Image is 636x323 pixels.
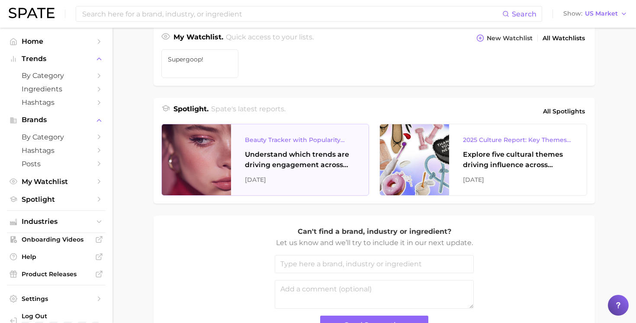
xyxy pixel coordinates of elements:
a: 2025 Culture Report: Key Themes That Are Shaping Consumer DemandExplore five cultural themes driv... [379,124,587,196]
span: Ingredients [22,85,91,93]
span: Supergoop! [168,56,232,63]
a: Product Releases [7,268,106,281]
span: Settings [22,295,91,303]
div: [DATE] [245,174,355,185]
a: Beauty Tracker with Popularity IndexUnderstand which trends are driving engagement across platfor... [161,124,369,196]
a: All Spotlights [541,104,587,119]
a: Home [7,35,106,48]
input: Search here for a brand, industry, or ingredient [81,6,502,21]
button: New Watchlist [474,32,535,44]
a: Supergoop! [161,49,238,78]
h1: Spotlight. [173,104,209,119]
p: Can't find a brand, industry or ingredient? [275,226,474,237]
div: Understand which trends are driving engagement across platforms in the skin, hair, makeup, and fr... [245,149,355,170]
a: Settings [7,292,106,305]
h1: My Watchlist. [173,32,223,44]
input: Type here a brand, industry or ingredient [275,255,474,273]
h2: Quick access to your lists. [226,32,314,44]
span: Trends [22,55,91,63]
span: US Market [585,11,618,16]
img: SPATE [9,8,55,18]
span: Industries [22,218,91,226]
span: Hashtags [22,98,91,107]
a: by Category [7,69,106,82]
span: Show [563,11,582,16]
span: Search [512,10,536,18]
a: Help [7,250,106,263]
button: Brands [7,113,106,126]
div: 2025 Culture Report: Key Themes That Are Shaping Consumer Demand [463,135,573,145]
span: Brands [22,116,91,124]
a: Spotlight [7,193,106,206]
span: Help [22,253,91,261]
button: ShowUS Market [561,8,630,19]
h2: Spate's latest reports. [211,104,286,119]
span: Product Releases [22,270,91,278]
a: Onboarding Videos [7,233,106,246]
a: Posts [7,157,106,171]
span: All Spotlights [543,106,585,116]
div: Beauty Tracker with Popularity Index [245,135,355,145]
span: by Category [22,71,91,80]
p: Let us know and we’ll try to include it in our next update. [275,237,474,249]
span: Onboarding Videos [22,236,91,243]
div: [DATE] [463,174,573,185]
div: Explore five cultural themes driving influence across beauty, food, and pop culture. [463,149,573,170]
a: My Watchlist [7,175,106,188]
a: Hashtags [7,144,106,157]
span: Home [22,37,91,45]
span: Hashtags [22,146,91,155]
button: Trends [7,52,106,65]
a: by Category [7,130,106,144]
a: Ingredients [7,82,106,96]
span: Posts [22,160,91,168]
span: New Watchlist [487,35,533,42]
span: All Watchlists [543,35,585,42]
span: by Category [22,133,91,141]
a: Hashtags [7,96,106,109]
a: All Watchlists [540,32,587,44]
span: Spotlight [22,195,91,203]
button: Industries [7,215,106,228]
span: Log Out [22,312,99,320]
span: My Watchlist [22,178,91,186]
